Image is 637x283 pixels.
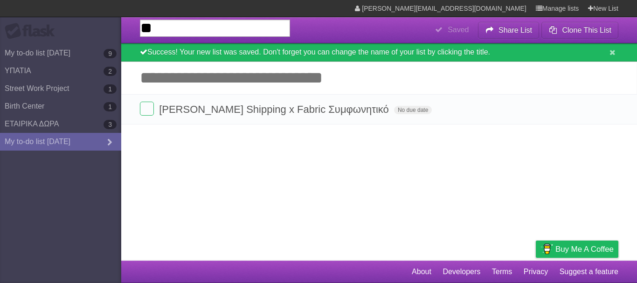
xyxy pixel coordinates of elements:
b: Clone This List [562,26,611,34]
button: Clone This List [541,22,618,39]
img: Buy me a coffee [540,241,553,257]
span: No due date [394,106,432,114]
button: Share List [478,22,540,39]
b: 9 [104,49,117,58]
span: [PERSON_NAME] Shipping x Fabric Συμφωνητικό [159,104,391,115]
div: Flask [5,23,61,40]
b: 3 [104,120,117,129]
a: Buy me a coffee [536,241,618,258]
b: 1 [104,84,117,94]
b: 2 [104,67,117,76]
a: Developers [443,263,480,281]
a: Suggest a feature [560,263,618,281]
a: About [412,263,431,281]
a: Terms [492,263,512,281]
b: Saved [448,26,469,34]
div: Success! Your new list was saved. Don't forget you can change the name of your list by clicking t... [121,43,637,62]
a: Privacy [524,263,548,281]
span: Buy me a coffee [555,241,614,257]
b: 1 [104,102,117,111]
b: Share List [499,26,532,34]
label: Done [140,102,154,116]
